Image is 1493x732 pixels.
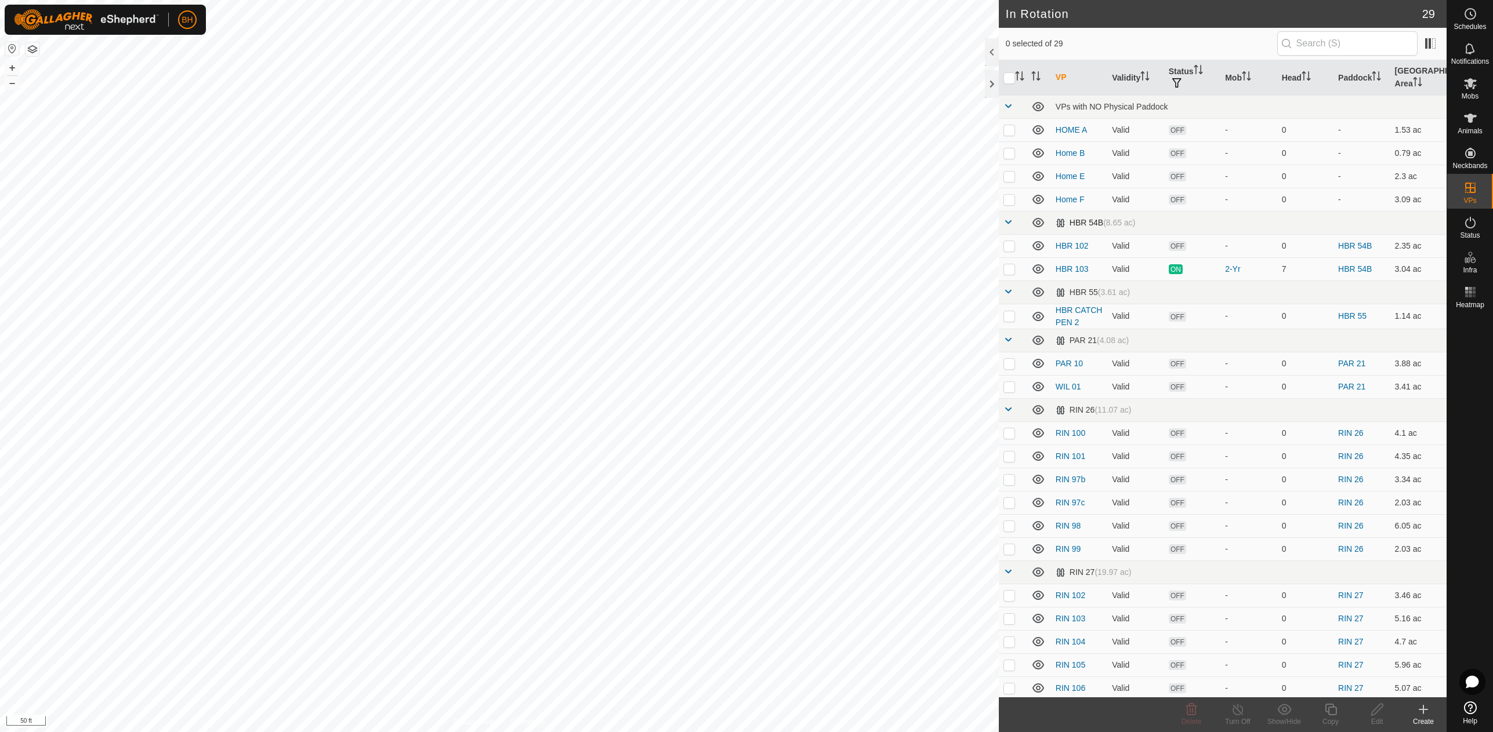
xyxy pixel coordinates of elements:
[1390,304,1447,329] td: 1.14 ac
[1107,257,1164,281] td: Valid
[1338,451,1364,461] a: RIN 26
[1107,304,1164,329] td: Valid
[1107,468,1164,491] td: Valid
[1338,241,1372,250] a: HBR 54B
[1107,584,1164,607] td: Valid
[1098,287,1130,297] span: (3.61 ac)
[1261,716,1307,727] div: Show/Hide
[1225,636,1272,648] div: -
[1056,172,1085,181] a: Home E
[1390,607,1447,630] td: 5.16 ac
[1456,301,1484,308] span: Heatmap
[1056,287,1130,297] div: HBR 55
[1056,637,1085,646] a: RIN 104
[1338,359,1365,368] a: PAR 21
[5,76,19,90] button: –
[1354,716,1400,727] div: Edit
[1107,352,1164,375] td: Valid
[1462,93,1478,100] span: Mobs
[1390,491,1447,514] td: 2.03 ac
[1338,637,1364,646] a: RIN 27
[1056,475,1085,484] a: RIN 97b
[1277,445,1333,468] td: 0
[1413,79,1422,88] p-sorticon: Activate to sort
[1277,653,1333,676] td: 0
[1169,195,1186,205] span: OFF
[1169,428,1186,438] span: OFF
[1056,264,1089,274] a: HBR 103
[1056,218,1136,228] div: HBR 54B
[1031,73,1041,82] p-sorticon: Activate to sort
[1107,188,1164,211] td: Valid
[1056,498,1085,507] a: RIN 97c
[1107,165,1164,188] td: Valid
[1463,718,1477,724] span: Help
[1056,544,1081,553] a: RIN 99
[1333,141,1390,165] td: -
[1169,683,1186,693] span: OFF
[1169,637,1186,647] span: OFF
[1056,405,1132,415] div: RIN 26
[1225,310,1272,322] div: -
[1194,67,1203,76] p-sorticon: Activate to sort
[1302,73,1311,82] p-sorticon: Activate to sort
[1277,60,1333,96] th: Head
[1390,537,1447,560] td: 2.03 ac
[511,717,545,727] a: Contact Us
[1333,118,1390,141] td: -
[1454,23,1486,30] span: Schedules
[1225,194,1272,206] div: -
[1277,31,1418,56] input: Search (S)
[1338,614,1364,623] a: RIN 27
[1338,428,1364,438] a: RIN 26
[1277,188,1333,211] td: 0
[1463,267,1477,274] span: Infra
[1277,375,1333,398] td: 0
[1056,241,1089,250] a: HBR 102
[1056,195,1085,204] a: Home F
[1169,172,1186,181] span: OFF
[1277,676,1333,700] td: 0
[1225,682,1272,694] div: -
[1372,73,1381,82] p-sorticon: Activate to sort
[1169,264,1183,274] span: ON
[1140,73,1150,82] p-sorticon: Activate to sort
[1097,336,1129,345] span: (4.08 ac)
[1056,521,1081,530] a: RIN 98
[1390,257,1447,281] td: 3.04 ac
[1107,234,1164,257] td: Valid
[1225,358,1272,370] div: -
[1225,613,1272,625] div: -
[1225,427,1272,439] div: -
[1006,38,1277,50] span: 0 selected of 29
[1225,381,1272,393] div: -
[1225,520,1272,532] div: -
[1056,451,1085,461] a: RIN 101
[1169,521,1186,531] span: OFF
[1169,660,1186,670] span: OFF
[1390,421,1447,445] td: 4.1 ac
[1220,60,1277,96] th: Mob
[14,9,159,30] img: Gallagher Logo
[1056,305,1103,327] a: HBR CATCH PEN 2
[1338,264,1372,274] a: HBR 54B
[1164,60,1220,96] th: Status
[1277,514,1333,537] td: 0
[1056,591,1085,600] a: RIN 102
[1400,716,1447,727] div: Create
[1169,498,1186,508] span: OFF
[1225,124,1272,136] div: -
[1338,498,1364,507] a: RIN 26
[1169,475,1186,485] span: OFF
[1015,73,1024,82] p-sorticon: Activate to sort
[1225,497,1272,509] div: -
[1338,311,1367,321] a: HBR 55
[1338,382,1365,391] a: PAR 21
[1277,468,1333,491] td: 0
[1107,607,1164,630] td: Valid
[1056,567,1132,577] div: RIN 27
[1182,718,1202,726] span: Delete
[1056,660,1085,669] a: RIN 105
[1277,257,1333,281] td: 7
[1056,683,1085,693] a: RIN 106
